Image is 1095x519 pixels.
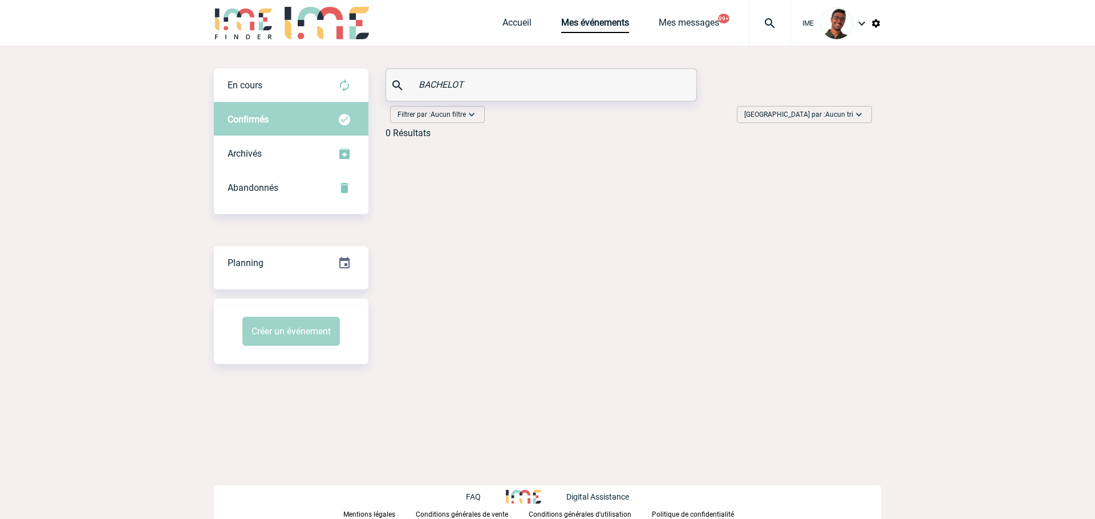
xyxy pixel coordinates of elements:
p: FAQ [466,492,481,501]
a: Mes événements [561,17,629,33]
img: 124970-0.jpg [821,7,853,39]
img: IME-Finder [214,7,273,39]
span: Abandonnés [228,182,278,193]
input: Rechercher un événement par son nom [416,76,670,93]
div: Retrouvez ici tous vos événements organisés par date et état d'avancement [214,246,368,280]
img: baseline_expand_more_white_24dp-b.png [853,109,865,120]
div: Retrouvez ici tous les événements que vous avez décidé d'archiver [214,137,368,171]
div: 0 Résultats [386,128,431,138]
a: Mes messages [659,17,719,33]
div: Retrouvez ici tous vos événements annulés [214,171,368,205]
a: Politique de confidentialité [652,508,752,519]
button: 99+ [718,14,729,23]
span: Aucun tri [825,111,853,118]
span: Archivés [228,148,262,159]
span: IME [802,19,814,27]
span: Planning [228,258,263,268]
img: http://www.idealmeetingsevents.fr/ [506,490,541,504]
a: Mentions légales [343,508,416,519]
div: Retrouvez ici tous vos évènements avant confirmation [214,68,368,103]
a: Conditions générales d'utilisation [529,508,652,519]
span: Aucun filtre [431,111,466,118]
p: Mentions légales [343,510,395,518]
button: Créer un événement [242,317,340,346]
a: FAQ [466,491,506,501]
img: baseline_expand_more_white_24dp-b.png [466,109,477,120]
span: En cours [228,80,262,91]
p: Conditions générales d'utilisation [529,510,631,518]
span: [GEOGRAPHIC_DATA] par : [744,109,853,120]
p: Conditions générales de vente [416,510,508,518]
span: Confirmés [228,114,269,125]
p: Digital Assistance [566,492,629,501]
span: Filtrer par : [398,109,466,120]
a: Conditions générales de vente [416,508,529,519]
a: Accueil [502,17,532,33]
p: Politique de confidentialité [652,510,734,518]
a: Planning [214,246,368,279]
